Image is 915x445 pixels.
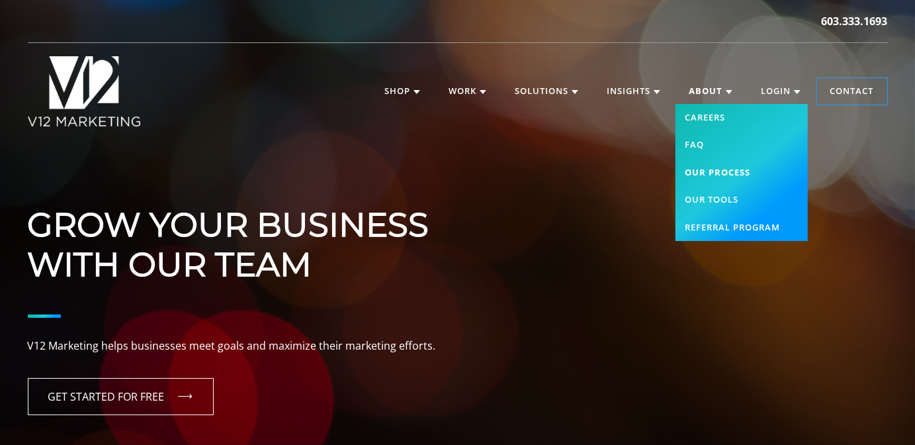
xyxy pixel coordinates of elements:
a: Work [436,78,500,105]
p: V12 Marketing helps businesses meet goals and maximize their marketing efforts. [28,338,888,355]
a: 603.333.1693 [822,13,888,29]
a: Solutions [502,78,591,105]
a: Referral Program [675,214,808,242]
a: Our Process [675,159,808,187]
h1: Grow Your Business With Our Team [28,166,888,285]
iframe: Chat Widget [849,381,915,445]
a: Our Tools [675,186,808,214]
a: Insights [594,78,674,105]
a: Login [748,78,814,105]
a: About [676,78,746,105]
a: Shop [372,78,433,105]
img: V12 MARKETING Logo New Hampshire Marketing Agency [28,56,141,126]
a: Contact [817,78,887,105]
a: Careers [675,104,808,132]
a: GET STARTED FOR FREE [28,378,214,415]
a: FAQ [675,131,808,159]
